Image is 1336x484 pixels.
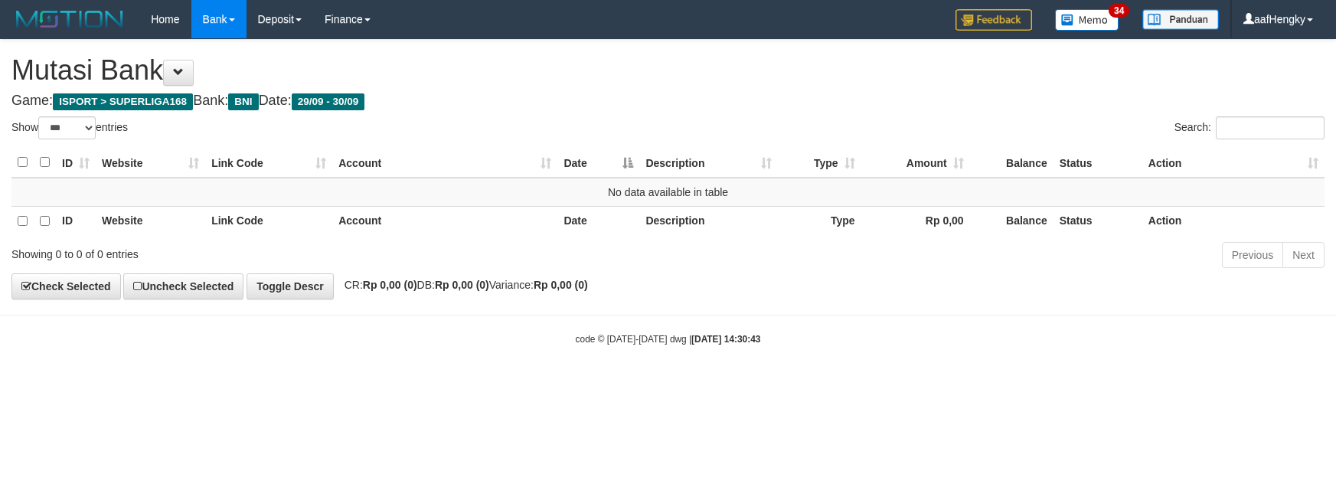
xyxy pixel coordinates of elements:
[1216,116,1325,139] input: Search:
[332,206,557,236] th: Account
[557,148,639,178] th: Date: activate to sort column descending
[970,206,1053,236] th: Balance
[778,206,861,236] th: Type
[205,148,332,178] th: Link Code: activate to sort column ascending
[228,93,258,110] span: BNI
[11,178,1325,207] td: No data available in table
[53,93,193,110] span: ISPORT > SUPERLIGA168
[1142,9,1219,30] img: panduan.png
[1142,148,1325,178] th: Action: activate to sort column ascending
[123,273,243,299] a: Uncheck Selected
[11,8,128,31] img: MOTION_logo.png
[205,206,332,236] th: Link Code
[363,279,417,291] strong: Rp 0,00 (0)
[534,279,588,291] strong: Rp 0,00 (0)
[11,273,121,299] a: Check Selected
[576,334,761,345] small: code © [DATE]-[DATE] dwg |
[435,279,489,291] strong: Rp 0,00 (0)
[861,148,970,178] th: Amount: activate to sort column ascending
[1055,9,1119,31] img: Button%20Memo.svg
[247,273,334,299] a: Toggle Descr
[11,93,1325,109] h4: Game: Bank: Date:
[1142,206,1325,236] th: Action
[1053,148,1142,178] th: Status
[861,206,970,236] th: Rp 0,00
[56,206,96,236] th: ID
[691,334,760,345] strong: [DATE] 14:30:43
[955,9,1032,31] img: Feedback.jpg
[292,93,365,110] span: 29/09 - 30/09
[96,148,205,178] th: Website: activate to sort column ascending
[1053,206,1142,236] th: Status
[1222,242,1283,268] a: Previous
[11,240,545,262] div: Showing 0 to 0 of 0 entries
[11,116,128,139] label: Show entries
[337,279,588,291] span: CR: DB: Variance:
[1109,4,1129,18] span: 34
[970,148,1053,178] th: Balance
[11,55,1325,86] h1: Mutasi Bank
[639,148,777,178] th: Description: activate to sort column ascending
[557,206,639,236] th: Date
[56,148,96,178] th: ID: activate to sort column ascending
[778,148,861,178] th: Type: activate to sort column ascending
[1282,242,1325,268] a: Next
[1174,116,1325,139] label: Search:
[96,206,205,236] th: Website
[38,116,96,139] select: Showentries
[332,148,557,178] th: Account: activate to sort column ascending
[639,206,777,236] th: Description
